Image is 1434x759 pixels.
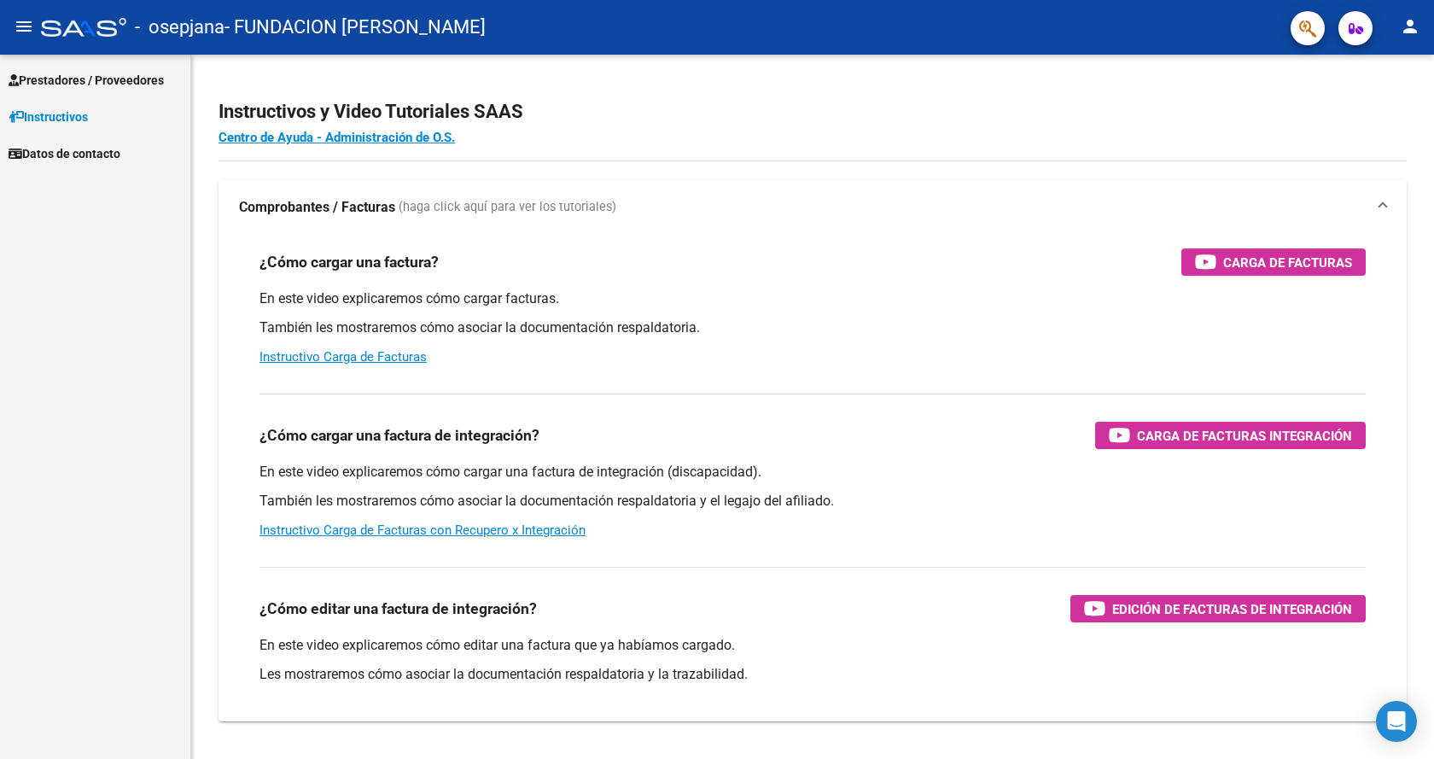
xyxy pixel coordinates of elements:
button: Carga de Facturas [1181,248,1366,276]
div: Open Intercom Messenger [1376,701,1417,742]
p: En este video explicaremos cómo editar una factura que ya habíamos cargado. [259,636,1366,655]
a: Instructivo Carga de Facturas [259,349,427,365]
span: Instructivos [9,108,88,126]
h3: ¿Cómo editar una factura de integración? [259,597,537,621]
p: También les mostraremos cómo asociar la documentación respaldatoria y el legajo del afiliado. [259,492,1366,511]
span: - FUNDACION [PERSON_NAME] [224,9,486,46]
p: También les mostraremos cómo asociar la documentación respaldatoria. [259,318,1366,337]
a: Centro de Ayuda - Administración de O.S. [219,130,455,145]
strong: Comprobantes / Facturas [239,198,395,217]
div: Comprobantes / Facturas (haga click aquí para ver los tutoriales) [219,235,1407,721]
h3: ¿Cómo cargar una factura de integración? [259,423,539,447]
span: Datos de contacto [9,144,120,163]
p: En este video explicaremos cómo cargar facturas. [259,289,1366,308]
h3: ¿Cómo cargar una factura? [259,250,439,274]
button: Edición de Facturas de integración [1070,595,1366,622]
p: En este video explicaremos cómo cargar una factura de integración (discapacidad). [259,463,1366,482]
h2: Instructivos y Video Tutoriales SAAS [219,96,1407,128]
span: Edición de Facturas de integración [1112,598,1352,620]
span: Carga de Facturas Integración [1137,425,1352,447]
span: - osepjana [135,9,224,46]
span: (haga click aquí para ver los tutoriales) [399,198,616,217]
span: Carga de Facturas [1223,252,1352,273]
p: Les mostraremos cómo asociar la documentación respaldatoria y la trazabilidad. [259,665,1366,684]
mat-expansion-panel-header: Comprobantes / Facturas (haga click aquí para ver los tutoriales) [219,180,1407,235]
a: Instructivo Carga de Facturas con Recupero x Integración [259,523,586,538]
span: Prestadores / Proveedores [9,71,164,90]
mat-icon: person [1400,16,1420,37]
button: Carga de Facturas Integración [1095,422,1366,449]
mat-icon: menu [14,16,34,37]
